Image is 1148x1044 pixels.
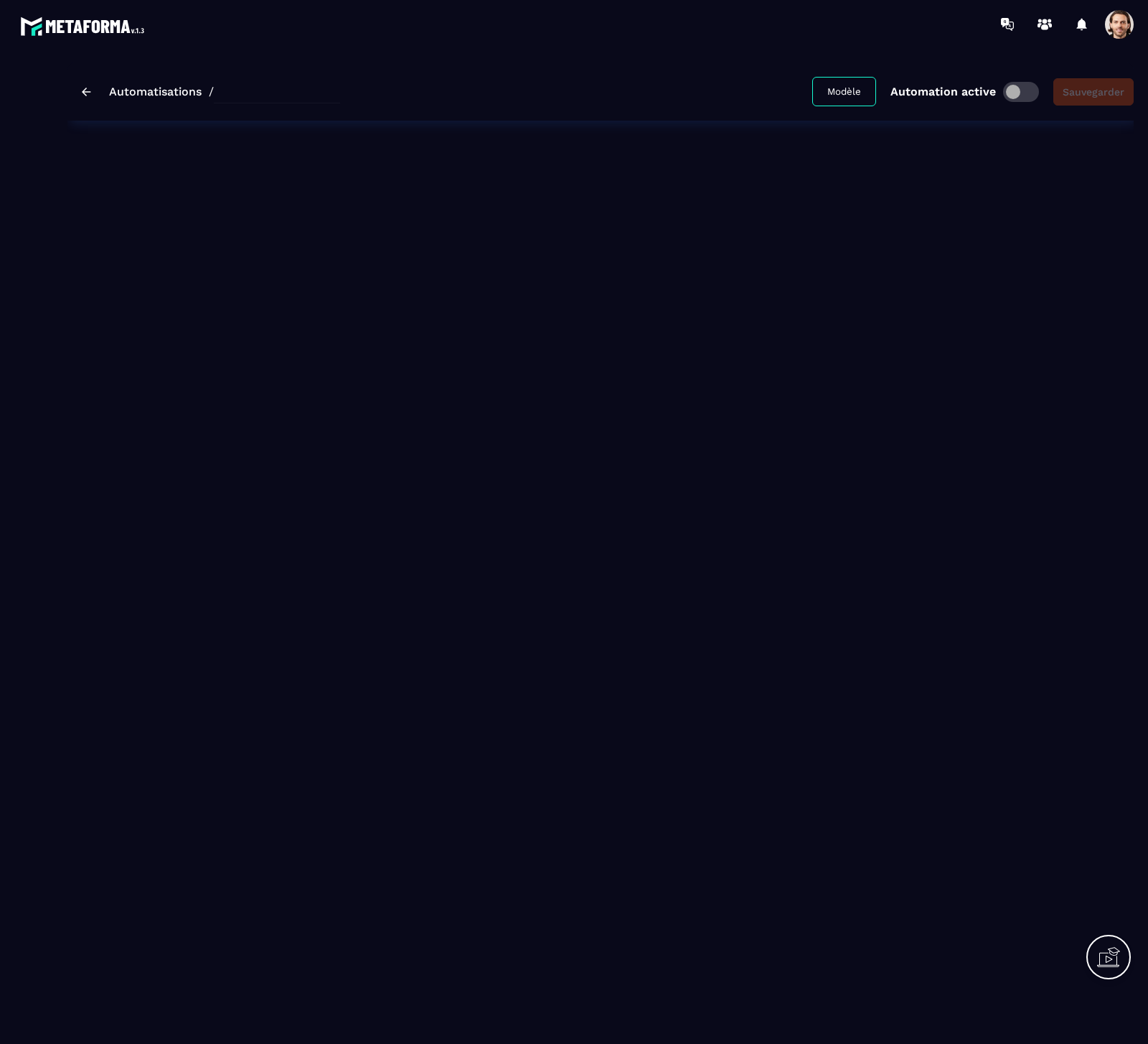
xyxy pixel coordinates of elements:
[82,88,91,96] img: arrow
[20,13,149,39] img: logo
[890,85,996,98] p: Automation active
[209,85,214,98] span: /
[812,77,876,106] button: Modèle
[109,85,202,98] a: Automatisations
